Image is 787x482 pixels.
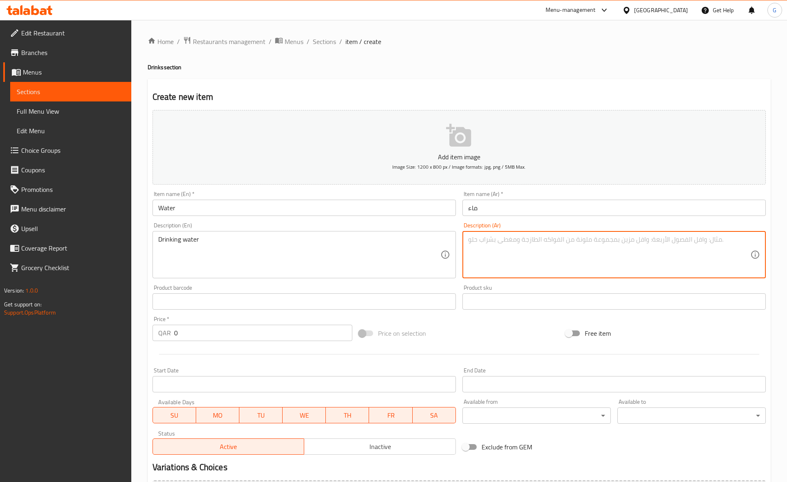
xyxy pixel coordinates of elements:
span: Version: [4,285,24,296]
span: Menus [23,67,125,77]
a: Restaurants management [183,36,265,47]
span: Upsell [21,224,125,233]
span: MO [199,409,236,421]
a: Menus [275,36,303,47]
input: Please enter product barcode [153,293,456,310]
button: SU [153,407,196,423]
span: Menus [285,37,303,46]
li: / [177,37,180,46]
li: / [307,37,309,46]
span: Choice Groups [21,145,125,155]
span: Inactive [307,441,453,453]
a: Promotions [3,180,131,199]
div: ​ [617,407,766,424]
span: Coupons [21,165,125,175]
h2: Create new item [153,91,766,103]
button: TH [326,407,369,423]
a: Grocery Checklist [3,258,131,277]
span: Get support on: [4,299,42,310]
a: Sections [10,82,131,101]
span: Price on selection [378,328,426,338]
span: TU [243,409,279,421]
a: Coverage Report [3,238,131,258]
span: Sections [17,87,125,97]
span: Active [156,441,301,453]
input: Please enter product sku [462,293,766,310]
button: WE [283,407,326,423]
a: Menus [3,62,131,82]
a: Edit Restaurant [3,23,131,43]
a: Full Menu View [10,101,131,121]
span: Free item [585,328,611,338]
div: ​ [462,407,611,424]
button: SA [413,407,456,423]
span: 1.0.0 [25,285,38,296]
li: / [339,37,342,46]
span: Coverage Report [21,243,125,253]
span: Branches [21,48,125,57]
p: Add item image [165,152,753,162]
span: Edit Restaurant [21,28,125,38]
button: FR [369,407,412,423]
input: Enter name En [153,200,456,216]
li: / [269,37,272,46]
button: Inactive [304,438,456,455]
span: Full Menu View [17,106,125,116]
a: Support.OpsPlatform [4,307,56,318]
a: Sections [313,37,336,46]
span: TH [329,409,366,421]
span: Exclude from GEM [482,442,532,452]
button: Add item imageImage Size: 1200 x 800 px / Image formats: jpg, png / 5MB Max. [153,110,766,185]
span: SU [156,409,193,421]
span: Grocery Checklist [21,263,125,273]
input: Enter name Ar [462,200,766,216]
a: Home [148,37,174,46]
span: Image Size: 1200 x 800 px / Image formats: jpg, png / 5MB Max. [392,162,526,172]
textarea: Drinking water [158,235,440,274]
input: Please enter price [174,325,353,341]
a: Branches [3,43,131,62]
button: Active [153,438,305,455]
div: [GEOGRAPHIC_DATA] [634,6,688,15]
a: Coupons [3,160,131,180]
button: MO [196,407,239,423]
span: Restaurants management [193,37,265,46]
h2: Variations & Choices [153,461,766,473]
span: WE [286,409,323,421]
div: Menu-management [546,5,596,15]
h4: Drinks section [148,63,771,71]
span: SA [416,409,453,421]
a: Upsell [3,219,131,238]
a: Edit Menu [10,121,131,141]
a: Menu disclaimer [3,199,131,219]
a: Choice Groups [3,141,131,160]
span: item / create [345,37,381,46]
p: QAR [158,328,171,338]
span: Edit Menu [17,126,125,136]
span: Promotions [21,185,125,194]
span: G [773,6,776,15]
span: FR [372,409,409,421]
nav: breadcrumb [148,36,771,47]
span: Menu disclaimer [21,204,125,214]
button: TU [239,407,283,423]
